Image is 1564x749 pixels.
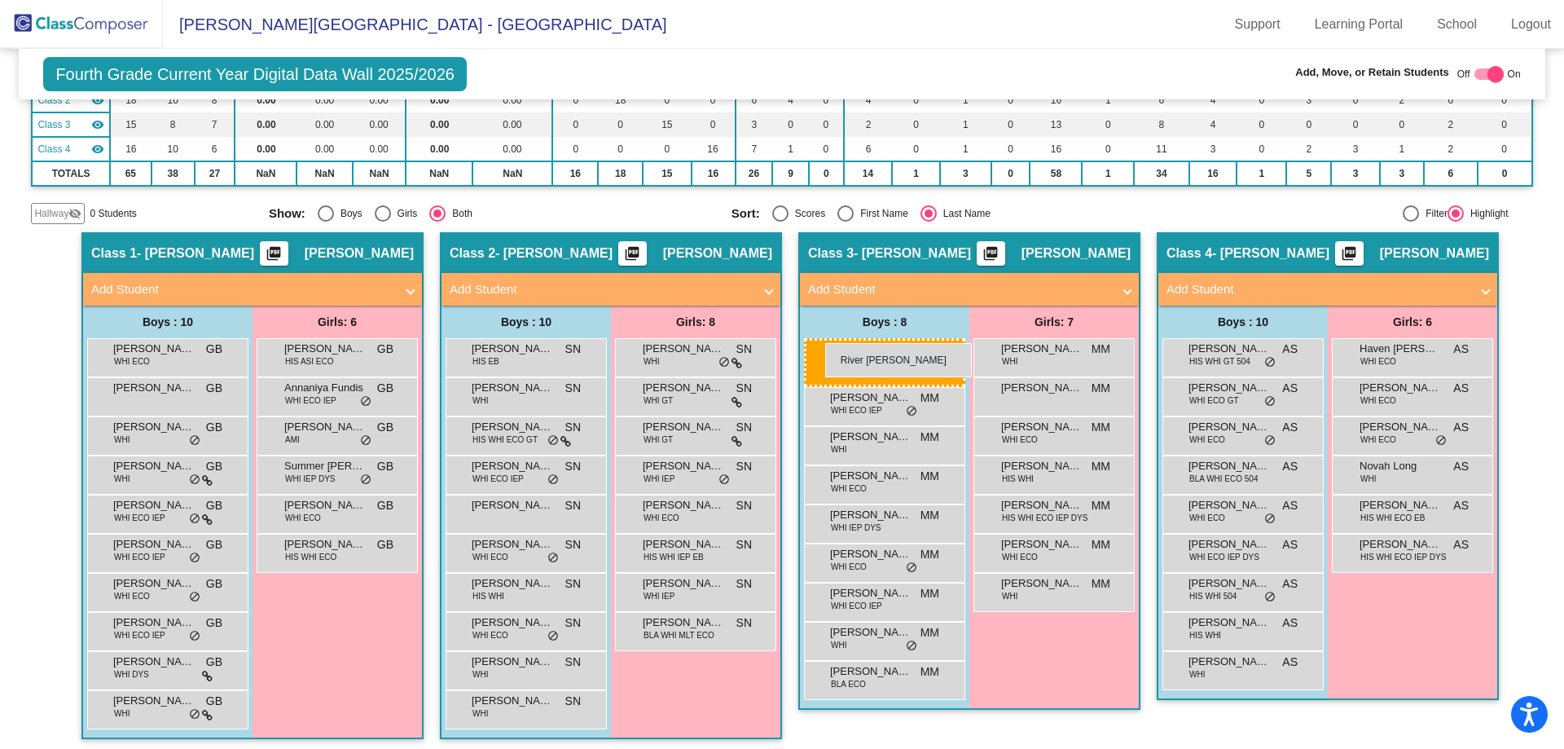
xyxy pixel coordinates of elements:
td: 15 [643,161,691,186]
div: Both [446,206,472,221]
span: - [PERSON_NAME] [137,245,254,262]
span: Summer [PERSON_NAME] [284,458,366,474]
td: NaN [353,161,406,186]
td: 4 [1189,88,1237,112]
td: 0 [991,88,1030,112]
td: 0.00 [353,88,406,112]
span: [PERSON_NAME] [305,245,414,262]
td: 0 [1237,112,1286,137]
span: AS [1282,341,1298,358]
td: 0 [1380,112,1424,137]
span: [PERSON_NAME] [643,458,724,474]
span: WHI ECO IEP [285,394,336,407]
span: [PERSON_NAME] [663,245,772,262]
div: Girls [391,206,418,221]
span: Class 3 [37,117,70,132]
span: MM [920,429,939,446]
span: [PERSON_NAME] [830,390,912,406]
span: SN [565,380,581,397]
span: [PERSON_NAME] [1360,419,1441,435]
div: Boys : 8 [800,306,969,338]
mat-icon: visibility [91,94,104,107]
td: 0 [692,112,736,137]
span: - [PERSON_NAME] [1212,245,1329,262]
td: 1 [1237,161,1286,186]
span: [PERSON_NAME] [113,380,195,396]
td: 3 [1331,137,1379,161]
td: 0 [1082,137,1134,161]
span: AS [1453,341,1469,358]
mat-expansion-panel-header: Add Student [800,273,1139,306]
td: 3 [1189,137,1237,161]
td: 9 [772,161,808,186]
span: MM [1092,341,1110,358]
td: 0.00 [406,112,472,137]
span: Haven [PERSON_NAME] [1360,341,1441,357]
span: AS [1453,419,1469,436]
td: 18 [598,161,643,186]
td: 0 [552,112,598,137]
div: Boys : 10 [83,306,253,338]
span: WHI [1002,355,1017,368]
span: do_not_disturb_alt [360,434,371,447]
td: 0 [991,112,1030,137]
td: 0.00 [235,137,297,161]
span: WHI ECO [831,482,867,495]
span: Off [1457,67,1470,82]
span: [PERSON_NAME][GEOGRAPHIC_DATA] - [GEOGRAPHIC_DATA] [163,11,667,37]
button: Print Students Details [260,241,288,266]
td: 10 [152,137,195,161]
td: 27 [195,161,235,186]
span: HIS WHI [1002,473,1034,485]
span: do_not_disturb_alt [1264,395,1276,408]
td: NaN [406,161,472,186]
td: 3 [736,112,773,137]
span: MM [920,468,939,485]
td: 1 [1082,161,1134,186]
td: 6 [1424,161,1478,186]
td: 0.00 [353,112,406,137]
td: 0.00 [297,112,353,137]
td: 3 [1331,161,1379,186]
span: WHI ECO IEP [831,404,882,416]
span: [PERSON_NAME] [472,458,553,474]
span: GB [206,341,222,358]
mat-icon: visibility [91,118,104,131]
div: Girls: 6 [1328,306,1497,338]
mat-panel-title: Add Student [1166,280,1470,299]
span: WHI [644,355,659,368]
td: 1 [940,88,991,112]
span: BLA WHI ECO 504 [1189,473,1258,485]
td: 14 [844,161,892,186]
td: NaN [472,161,552,186]
span: Show: [269,206,305,221]
span: MM [920,390,939,407]
span: SN [736,380,752,397]
td: 1 [1380,137,1424,161]
td: 0 [892,88,940,112]
span: WHI ECO [1189,434,1225,446]
span: - [PERSON_NAME] [854,245,971,262]
div: First Name [854,206,908,221]
span: do_not_disturb_alt [718,356,730,369]
td: 15 [110,112,152,137]
span: AS [1282,458,1298,475]
div: Girls: 6 [253,306,422,338]
td: 0 [1478,161,1532,186]
td: 0.00 [472,112,552,137]
span: [PERSON_NAME] [472,341,553,357]
td: 7 [736,137,773,161]
td: 0.00 [353,137,406,161]
span: WHI [114,434,130,446]
span: WHI ECO [1002,434,1038,446]
a: Logout [1498,11,1564,37]
div: Highlight [1464,206,1509,221]
span: [PERSON_NAME] [643,419,724,435]
td: 16 [692,137,736,161]
span: MM [1092,380,1110,397]
span: Class 3 [808,245,854,262]
span: do_not_disturb_alt [189,474,200,487]
span: AS [1453,458,1469,475]
span: GB [377,419,393,436]
td: 18 [110,88,152,112]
